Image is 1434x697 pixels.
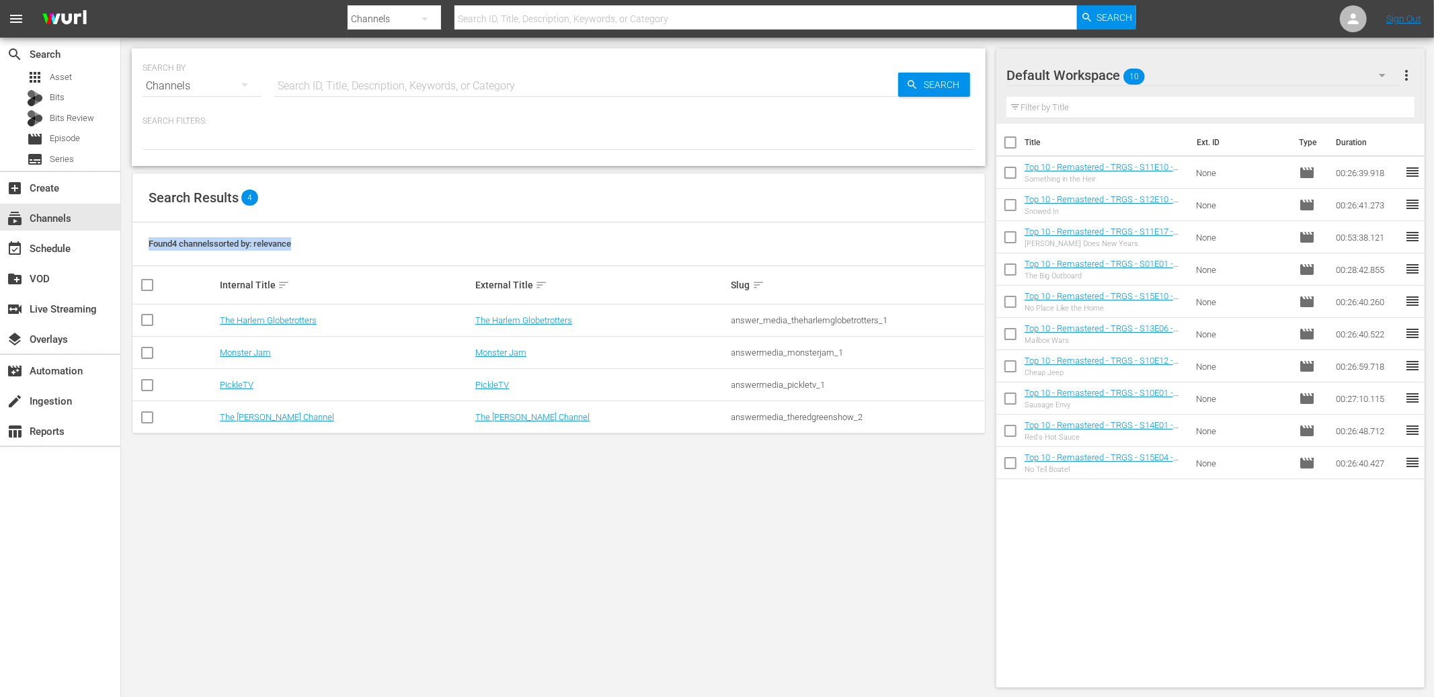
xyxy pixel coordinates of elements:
[27,90,43,106] div: Bits
[1328,124,1408,161] th: Duration
[1404,358,1421,374] span: reorder
[475,412,590,422] a: The [PERSON_NAME] Channel
[1299,261,1315,278] span: Episode
[7,180,23,196] span: Create
[1330,415,1404,447] td: 00:26:48.712
[475,347,526,358] a: Monster Jam
[27,110,43,126] div: Bits Review
[1191,382,1294,415] td: None
[1330,286,1404,318] td: 00:26:40.260
[1191,415,1294,447] td: None
[7,46,23,63] span: Search
[27,131,43,147] span: Episode
[1191,286,1294,318] td: None
[7,393,23,409] span: Ingestion
[7,363,23,379] span: Automation
[1404,454,1421,470] span: reorder
[1025,194,1179,214] a: Top 10 - Remastered - TRGS - S12E10 - Snowed In
[1025,465,1185,474] div: No Tell Boatel
[1025,259,1179,279] a: Top 10 - Remastered - TRGS - S01E01 - The Big Outboard
[1404,390,1421,406] span: reorder
[149,239,291,249] span: Found 4 channels sorted by: relevance
[7,271,23,287] span: VOD
[1299,358,1315,374] span: Episode
[50,71,72,84] span: Asset
[1330,318,1404,350] td: 00:26:40.522
[1025,175,1185,183] div: Something in the Heir
[7,301,23,317] span: Live Streaming
[1191,189,1294,221] td: None
[1006,56,1398,94] div: Default Workspace
[7,331,23,347] span: Overlays
[1330,189,1404,221] td: 00:26:41.273
[7,210,23,227] span: Channels
[220,380,253,390] a: PickleTV
[220,412,334,422] a: The [PERSON_NAME] Channel
[149,190,239,206] span: Search Results
[50,132,80,145] span: Episode
[1299,455,1315,471] span: Episode
[1025,433,1185,442] div: Red's Hot Sauce
[1299,197,1315,213] span: Episode
[1299,326,1315,342] span: Episode
[50,112,94,125] span: Bits Review
[731,315,983,325] div: answer_media_theharlemglobetrotters_1
[1299,229,1315,245] span: Episode
[220,347,271,358] a: Monster Jam
[241,190,258,206] span: 4
[1404,164,1421,180] span: reorder
[7,423,23,440] span: Reports
[1191,157,1294,189] td: None
[731,347,983,358] div: answermedia_monsterjam_1
[1299,165,1315,181] span: Episode
[143,116,975,127] p: Search Filters:
[1025,124,1189,161] th: Title
[7,241,23,257] span: Schedule
[898,73,970,97] button: Search
[1330,382,1404,415] td: 00:27:10.115
[752,279,764,291] span: sort
[1330,157,1404,189] td: 00:26:39.918
[1191,447,1294,479] td: None
[143,67,261,105] div: Channels
[50,153,74,166] span: Series
[1299,391,1315,407] span: Episode
[1404,196,1421,212] span: reorder
[8,11,24,27] span: menu
[475,380,509,390] a: PickleTV
[1404,261,1421,277] span: reorder
[278,279,290,291] span: sort
[1330,350,1404,382] td: 00:26:59.718
[475,315,572,325] a: The Harlem Globetrotters
[1123,63,1145,91] span: 10
[1025,239,1185,248] div: [PERSON_NAME] Does New Years
[1291,124,1328,161] th: Type
[1025,401,1185,409] div: Sausage Envy
[918,73,970,97] span: Search
[535,279,547,291] span: sort
[1404,422,1421,438] span: reorder
[1404,229,1421,245] span: reorder
[1025,368,1185,377] div: Cheap Jeep
[1025,452,1179,473] a: Top 10 - Remastered - TRGS - S15E04 - No Tell Boatel
[1386,13,1421,24] a: Sign Out
[1191,221,1294,253] td: None
[1025,272,1185,280] div: The Big Outboard
[1398,59,1415,91] button: more_vert
[1191,350,1294,382] td: None
[1191,318,1294,350] td: None
[1025,291,1179,311] a: Top 10 - Remastered - TRGS - S15E10 - No Place Like the Home
[27,151,43,167] span: Series
[1330,253,1404,286] td: 00:28:42.855
[32,3,97,35] img: ans4CAIJ8jUAAAAAAAAAAAAAAAAAAAAAAAAgQb4GAAAAAAAAAAAAAAAAAAAAAAAAJMjXAAAAAAAAAAAAAAAAAAAAAAAAgAT5G...
[1330,221,1404,253] td: 00:53:38.121
[1025,356,1179,376] a: Top 10 - Remastered - TRGS - S10E12 - Cheap Jeep
[731,380,983,390] div: answermedia_pickletv_1
[1191,253,1294,286] td: None
[220,277,471,293] div: Internal Title
[1025,388,1179,408] a: Top 10 - Remastered - TRGS - S10E01 - Sausage Envy
[220,315,317,325] a: The Harlem Globetrotters
[1025,420,1179,440] a: Top 10 - Remastered - TRGS - S14E01 - Red's Hot Sauce
[1077,5,1136,30] button: Search
[1189,124,1291,161] th: Ext. ID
